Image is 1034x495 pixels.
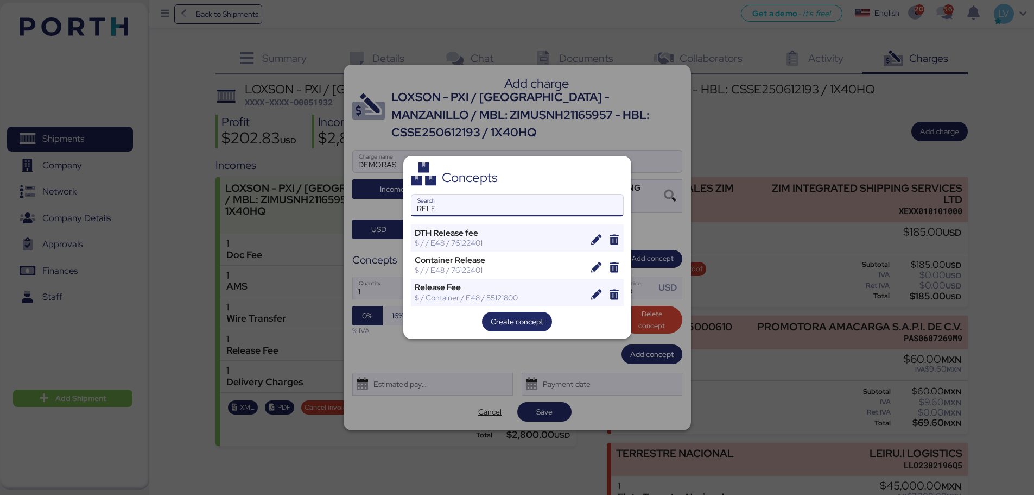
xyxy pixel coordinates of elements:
[415,255,583,265] div: Container Release
[415,228,583,238] div: DTH Release fee
[482,312,552,331] button: Create concept
[415,293,583,303] div: $ / Container / E48 / 55121800
[411,195,623,216] input: Search
[491,315,543,328] span: Create concept
[415,238,583,248] div: $ / / E48 / 76122401
[415,283,583,292] div: Release Fee
[415,265,583,275] div: $ / / E48 / 76122401
[442,173,498,183] div: Concepts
